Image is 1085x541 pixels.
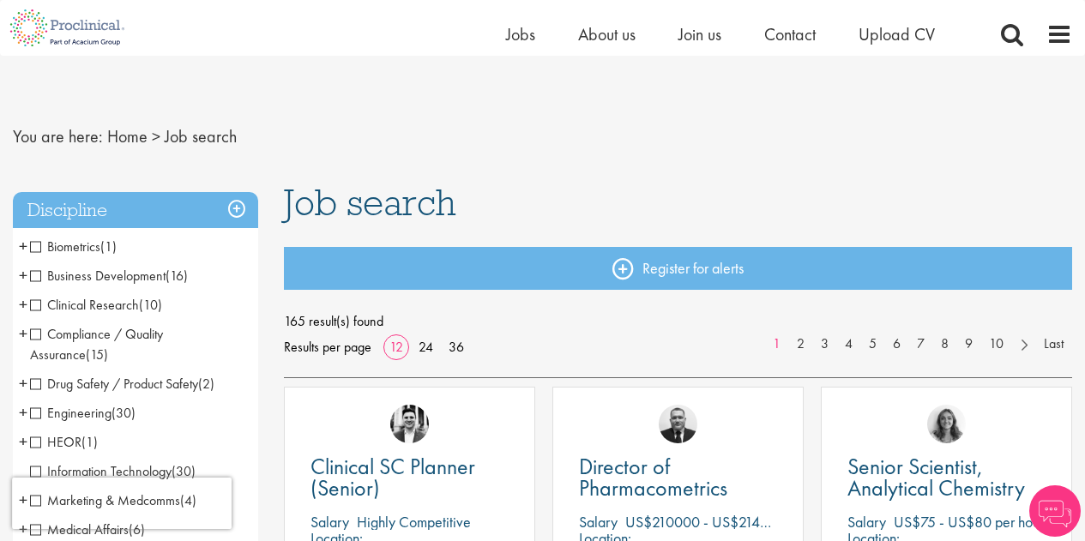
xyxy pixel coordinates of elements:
a: Director of Pharmacometrics [579,456,777,499]
span: (1) [100,237,117,255]
a: breadcrumb link [107,125,148,147]
a: Join us [678,23,721,45]
span: + [19,429,27,454]
a: 2 [788,334,813,354]
span: (15) [86,346,108,364]
a: 24 [413,338,439,356]
span: + [19,370,27,396]
span: Job search [284,179,456,225]
span: Engineering [30,404,112,422]
a: Upload CV [859,23,935,45]
span: + [19,321,27,346]
a: 1 [764,334,789,354]
span: (6) [129,520,145,538]
span: HEOR [30,433,98,451]
span: (30) [172,462,196,480]
span: Business Development [30,267,166,285]
span: + [19,292,27,317]
span: Medical Affairs [30,520,145,538]
a: 5 [860,334,885,354]
a: 12 [383,338,409,356]
a: 4 [836,334,861,354]
a: 10 [980,334,1012,354]
span: Biometrics [30,237,117,255]
span: Engineering [30,404,136,422]
span: Compliance / Quality Assurance [30,325,163,364]
span: (30) [112,404,136,422]
a: About us [578,23,636,45]
img: Jackie Cerchio [927,405,966,443]
span: Drug Safety / Product Safety [30,375,214,393]
img: Jakub Hanas [659,405,697,443]
a: 8 [932,334,957,354]
span: + [19,400,27,425]
span: Business Development [30,267,188,285]
h3: Discipline [13,192,258,229]
span: + [19,262,27,288]
span: Medical Affairs [30,520,129,538]
span: (16) [166,267,188,285]
span: You are here: [13,125,103,147]
span: Information Technology [30,462,196,480]
a: Jobs [506,23,535,45]
iframe: reCAPTCHA [12,478,232,529]
span: Results per page [284,334,371,360]
span: Drug Safety / Product Safety [30,375,198,393]
a: Register for alerts [284,247,1072,290]
span: Information Technology [30,462,172,480]
span: Biometrics [30,237,100,255]
a: 6 [884,334,909,354]
a: Senior Scientist, Analytical Chemistry [847,456,1046,499]
p: US$75 - US$80 per hour [894,512,1044,532]
img: Edward Little [390,405,429,443]
p: US$210000 - US$214900 per annum [625,512,851,532]
a: 7 [908,334,933,354]
span: (1) [81,433,98,451]
a: Contact [764,23,816,45]
img: Chatbot [1029,485,1081,537]
a: 9 [956,334,981,354]
span: + [19,233,27,259]
span: Salary [579,512,618,532]
span: (2) [198,375,214,393]
p: Highly Competitive [357,512,471,532]
a: Clinical SC Planner (Senior) [310,456,509,499]
span: Senior Scientist, Analytical Chemistry [847,452,1025,502]
a: 3 [812,334,837,354]
span: Job search [165,125,237,147]
span: > [152,125,160,147]
span: Salary [847,512,886,532]
span: HEOR [30,433,81,451]
span: Clinical SC Planner (Senior) [310,452,475,502]
span: (10) [139,296,162,314]
span: 165 result(s) found [284,309,1072,334]
span: Clinical Research [30,296,162,314]
span: Director of Pharmacometrics [579,452,727,502]
span: Salary [310,512,349,532]
span: Clinical Research [30,296,139,314]
a: 36 [443,338,470,356]
a: Last [1035,334,1072,354]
